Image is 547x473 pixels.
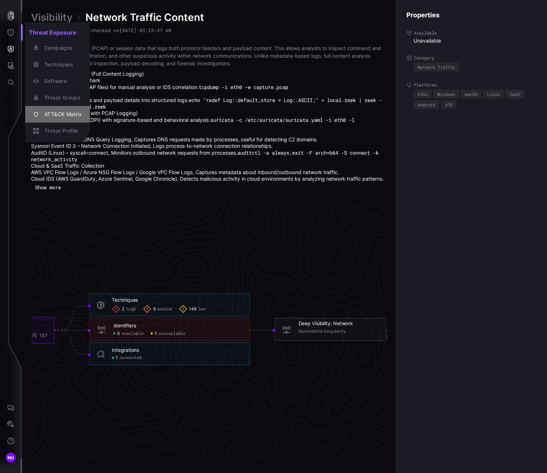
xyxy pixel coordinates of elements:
div: Campaigns [41,44,82,53]
button: Techniques [25,56,90,73]
div: ATT&CK Matrix [41,110,82,119]
div: Threat Groups [41,93,82,102]
div: Software [41,77,82,86]
button: Software [25,73,90,89]
button: ATT&CK Matrix [25,106,90,123]
div: Techniques [41,60,82,69]
div: Threat Profile [41,127,82,136]
button: Threat Profile [25,123,90,139]
button: Campaigns [25,40,90,56]
h2: Threat Exposure [25,25,90,40]
button: Threat Groups [25,89,90,106]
